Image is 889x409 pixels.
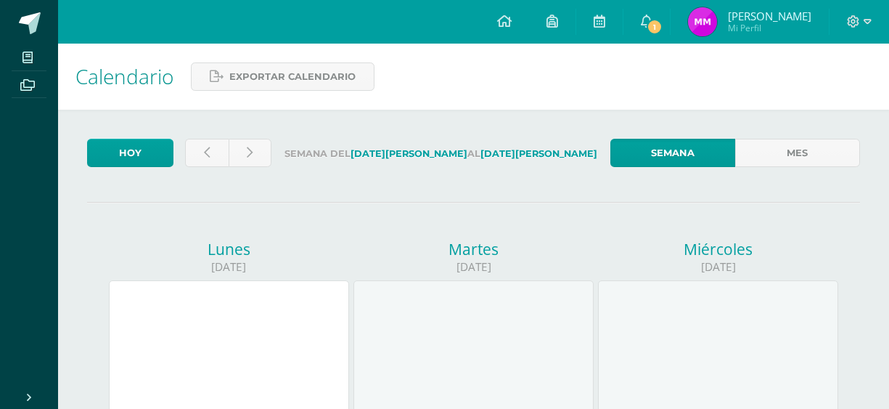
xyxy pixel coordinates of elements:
[728,9,811,23] span: [PERSON_NAME]
[735,139,860,167] a: Mes
[728,22,811,34] span: Mi Perfil
[688,7,717,36] img: 28aadbbc89a5288ea13861ab33da2805.png
[598,259,838,275] div: [DATE]
[480,148,597,159] strong: [DATE][PERSON_NAME]
[191,62,374,91] a: Exportar calendario
[75,62,173,90] span: Calendario
[353,259,594,275] div: [DATE]
[283,139,598,169] label: Semana del al
[109,239,349,259] div: Lunes
[109,259,349,275] div: [DATE]
[647,19,663,35] span: 1
[87,139,173,167] a: Hoy
[598,239,838,259] div: Miércoles
[610,139,735,167] a: Semana
[229,63,356,90] span: Exportar calendario
[351,148,467,159] strong: [DATE][PERSON_NAME]
[353,239,594,259] div: Martes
